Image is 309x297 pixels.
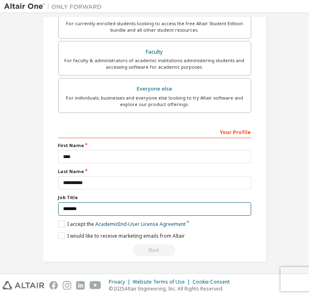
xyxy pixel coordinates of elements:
label: Last Name [58,168,251,175]
p: © 2025 Altair Engineering, Inc. All Rights Reserved. [109,285,234,292]
div: Your Profile [58,125,251,138]
img: Altair One [4,2,106,11]
label: I accept the [58,221,186,228]
label: Job Title [58,194,251,201]
img: youtube.svg [90,281,101,290]
div: Faculty [64,46,246,58]
div: Privacy [109,279,133,285]
div: For individuals, businesses and everyone else looking to try Altair software and explore our prod... [64,95,246,108]
a: Academic End-User License Agreement [95,221,186,228]
div: Cookie Consent [193,279,234,285]
img: facebook.svg [49,281,58,290]
img: altair_logo.svg [2,281,44,290]
div: Read and acccept EULA to continue [58,244,251,256]
img: linkedin.svg [76,281,85,290]
label: First Name [58,142,251,149]
img: instagram.svg [63,281,71,290]
label: I would like to receive marketing emails from Altair [58,232,185,239]
div: Everyone else [64,83,246,95]
div: For currently enrolled students looking to access the free Altair Student Edition bundle and all ... [64,20,246,33]
div: Website Terms of Use [133,279,193,285]
div: For faculty & administrators of academic institutions administering students and accessing softwa... [64,57,246,70]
